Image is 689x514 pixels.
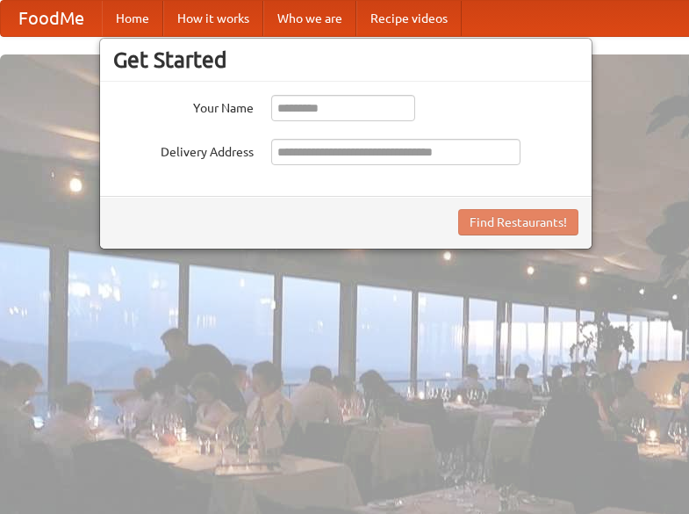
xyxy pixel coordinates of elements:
[113,95,254,117] label: Your Name
[163,1,263,36] a: How it works
[356,1,462,36] a: Recipe videos
[458,209,578,235] button: Find Restaurants!
[113,139,254,161] label: Delivery Address
[102,1,163,36] a: Home
[113,47,578,73] h3: Get Started
[263,1,356,36] a: Who we are
[1,1,102,36] a: FoodMe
